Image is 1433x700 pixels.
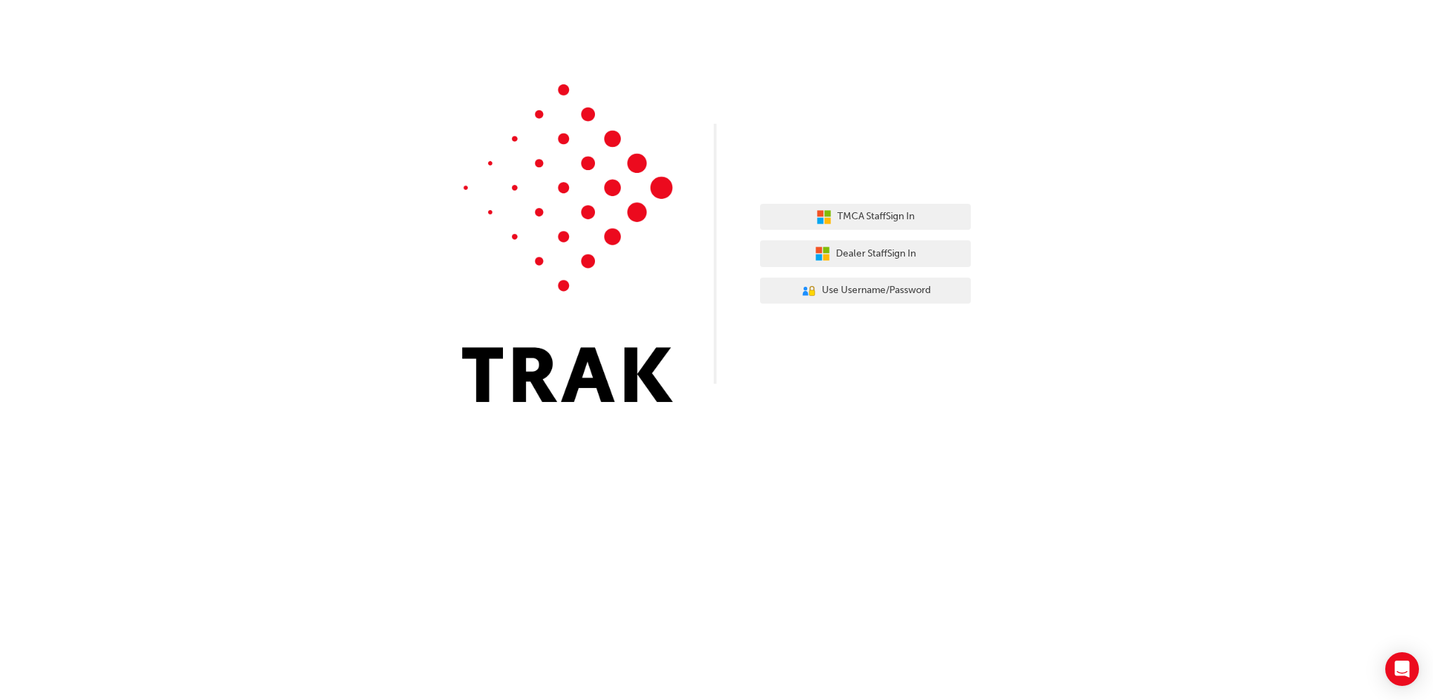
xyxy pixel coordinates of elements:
div: Open Intercom Messenger [1385,652,1419,686]
img: Trak [462,84,673,402]
button: Dealer StaffSign In [760,240,971,267]
button: TMCA StaffSign In [760,204,971,231]
span: Use Username/Password [822,283,931,299]
span: TMCA Staff Sign In [837,209,915,225]
span: Dealer Staff Sign In [836,246,916,262]
button: Use Username/Password [760,278,971,304]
